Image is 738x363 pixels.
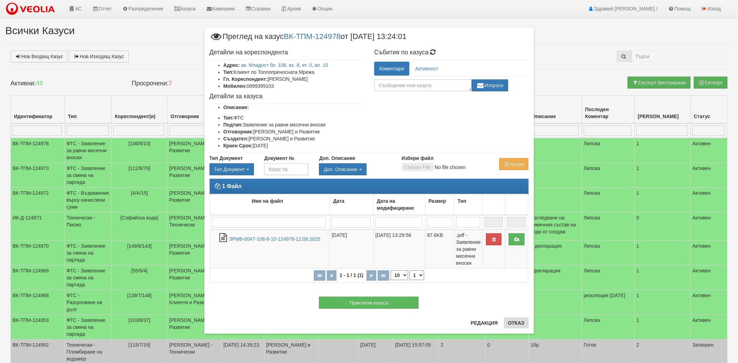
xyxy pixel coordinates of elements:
b: Подтип: [224,122,243,128]
tr: ЗРМВ-0047-106-8-10-124978-12.08.2025.pdf - Заявление за равни месечни вноски [210,230,528,269]
a: Активност [410,62,444,76]
button: Първа страница [314,270,325,281]
button: Редакция [467,317,502,329]
span: Преглед на казус от [DATE] 13:24:01 [210,33,407,46]
b: Размер [429,198,446,204]
td: : No sort applied, activate to apply an ascending sort [505,194,528,215]
a: ВК-ТПМ-124978 [284,32,341,41]
b: Дата [333,198,344,204]
li: 0899399103 [224,83,364,90]
b: Дата на модифициране [377,198,414,211]
button: Последна страница [378,270,389,281]
td: Име на файл: No sort applied, activate to apply an ascending sort [210,194,330,215]
td: Дата: No sort applied, activate to apply an ascending sort [330,194,374,215]
li: [PERSON_NAME] и Развитие [224,128,364,135]
input: Казус № [264,163,309,175]
li: [PERSON_NAME] и Развитие [224,135,364,142]
b: Краен Срок: [224,143,253,148]
button: Следваща страница [367,270,376,281]
td: 87.6KB [425,230,454,269]
b: Описание: [224,105,249,110]
td: [DATE] [330,230,374,269]
b: Име на файл [252,198,283,204]
button: Отказ [504,317,529,329]
h4: Събития по казуса [374,49,529,56]
label: Избери файл [402,155,434,162]
td: .pdf - Заявление за равни месечни вноски [454,230,483,269]
span: Доп. Описание [324,167,357,172]
b: Създател: [224,136,249,141]
b: Мобилен: [224,83,247,89]
li: ФТС [224,114,364,121]
button: Приключи казуса [319,297,419,309]
a: Коментари [374,62,409,76]
button: Тип Документ [210,163,254,175]
span: 1 - 1 / 1 (1) [338,272,365,278]
a: ЗРМВ-0047-106-8-10-124978-12.08.2025 [229,236,320,242]
h4: Детайли на кореспондента [210,49,364,56]
b: Адрес: [224,62,240,68]
b: Отговорник: [224,129,254,134]
select: Страница номер [409,270,424,280]
td: Дата на модифициране: No sort applied, activate to apply an ascending sort [374,194,425,215]
li: Клиент по Топлопреносната Мрежа [224,69,364,76]
b: Тип [458,198,466,204]
select: Брой редове на страница [391,270,408,280]
label: Тип Документ [210,155,243,162]
div: Двоен клик, за изчистване на избраната стойност. [210,163,254,175]
span: Тип Документ [214,167,245,172]
a: кв. Младост бл. 106, вх. 8, ет. 0, ап. 10 [241,62,328,68]
button: Изпрати [472,79,508,91]
button: Доп. Описание [319,163,366,175]
td: : No sort applied, activate to apply an ascending sort [483,194,505,215]
div: Двоен клик, за изчистване на избраната стойност. [319,163,391,175]
td: Размер: No sort applied, activate to apply an ascending sort [425,194,454,215]
label: Доп. Описание [319,155,355,162]
strong: 1 Файл [222,183,242,189]
h4: Детайли за казуса [210,93,364,100]
td: [DATE] 13:29:56 [374,230,425,269]
b: Тип: [224,115,234,121]
li: [PERSON_NAME] [224,76,364,83]
li: [DATE] [224,142,364,149]
td: Тип: No sort applied, activate to apply an ascending sort [454,194,483,215]
button: Архив [499,158,528,170]
label: Документ № [264,155,294,162]
b: Гл. Кореспондент: [224,76,268,82]
button: Предишна страница [327,270,337,281]
li: Заявление за равни месечни вноски [224,121,364,128]
b: Тип: [224,69,234,75]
